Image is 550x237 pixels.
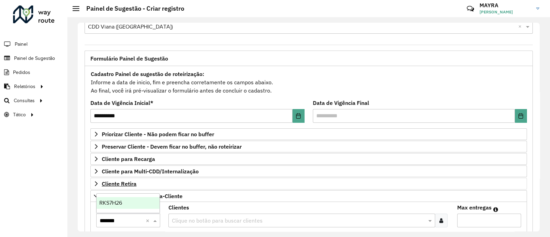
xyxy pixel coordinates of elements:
[79,5,184,12] h2: Painel de Sugestão - Criar registro
[15,41,27,48] span: Painel
[96,193,160,213] ng-dropdown-panel: Options list
[480,9,531,15] span: [PERSON_NAME]
[102,181,136,186] span: Cliente Retira
[90,165,527,177] a: Cliente para Multi-CDD/Internalização
[90,69,527,95] div: Informe a data de inicio, fim e preencha corretamente os campos abaixo. Ao final, você irá pré-vi...
[90,190,527,202] a: Mapas Sugeridos: Placa-Cliente
[99,200,122,206] span: RKS7H26
[90,56,168,61] span: Formulário Painel de Sugestão
[515,109,527,123] button: Choose Date
[14,83,35,90] span: Relatórios
[91,71,204,77] strong: Cadastro Painel de sugestão de roteirização:
[518,23,524,31] span: Clear all
[102,169,199,174] span: Cliente para Multi-CDD/Internalização
[102,144,242,149] span: Preservar Cliente - Devem ficar no buffer, não roteirizar
[13,111,26,118] span: Tático
[293,109,305,123] button: Choose Date
[168,203,189,212] label: Clientes
[90,99,153,107] label: Data de Vigência Inicial
[13,69,30,76] span: Pedidos
[14,97,35,104] span: Consultas
[90,128,527,140] a: Priorizar Cliente - Não podem ficar no buffer
[102,131,214,137] span: Priorizar Cliente - Não podem ficar no buffer
[146,216,152,225] span: Clear all
[313,99,369,107] label: Data de Vigência Final
[90,141,527,152] a: Preservar Cliente - Devem ficar no buffer, não roteirizar
[480,2,531,9] h3: MAYRA
[90,178,527,190] a: Cliente Retira
[457,203,492,212] label: Max entregas
[102,156,155,162] span: Cliente para Recarga
[90,153,527,165] a: Cliente para Recarga
[493,207,498,212] em: Máximo de clientes que serão colocados na mesma rota com os clientes informados
[14,55,55,62] span: Painel de Sugestão
[463,1,478,16] a: Contato Rápido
